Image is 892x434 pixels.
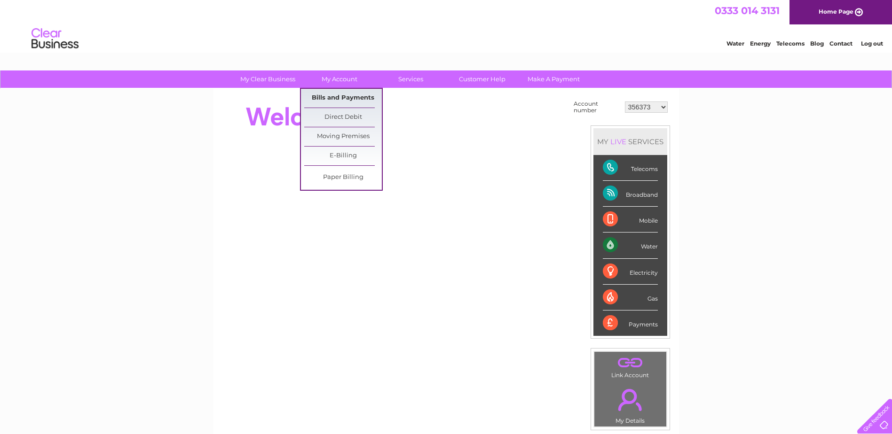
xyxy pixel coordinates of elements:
[304,168,382,187] a: Paper Billing
[603,310,658,336] div: Payments
[443,70,521,88] a: Customer Help
[304,108,382,127] a: Direct Debit
[597,354,664,371] a: .
[603,155,658,181] div: Telecoms
[594,351,667,381] td: Link Account
[829,40,853,47] a: Contact
[597,383,664,416] a: .
[304,147,382,165] a: E-Billing
[776,40,805,47] a: Telecoms
[750,40,771,47] a: Energy
[515,70,592,88] a: Make A Payment
[608,137,628,146] div: LIVE
[31,24,79,53] img: logo.png
[304,89,382,108] a: Bills and Payments
[603,181,658,207] div: Broadband
[603,232,658,258] div: Water
[603,207,658,232] div: Mobile
[372,70,450,88] a: Services
[593,128,667,155] div: MY SERVICES
[571,98,623,116] td: Account number
[224,5,669,46] div: Clear Business is a trading name of Verastar Limited (registered in [GEOGRAPHIC_DATA] No. 3667643...
[300,70,378,88] a: My Account
[304,127,382,146] a: Moving Premises
[229,70,307,88] a: My Clear Business
[594,381,667,427] td: My Details
[603,259,658,285] div: Electricity
[715,5,780,16] a: 0333 014 3131
[603,285,658,310] div: Gas
[861,40,883,47] a: Log out
[810,40,824,47] a: Blog
[726,40,744,47] a: Water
